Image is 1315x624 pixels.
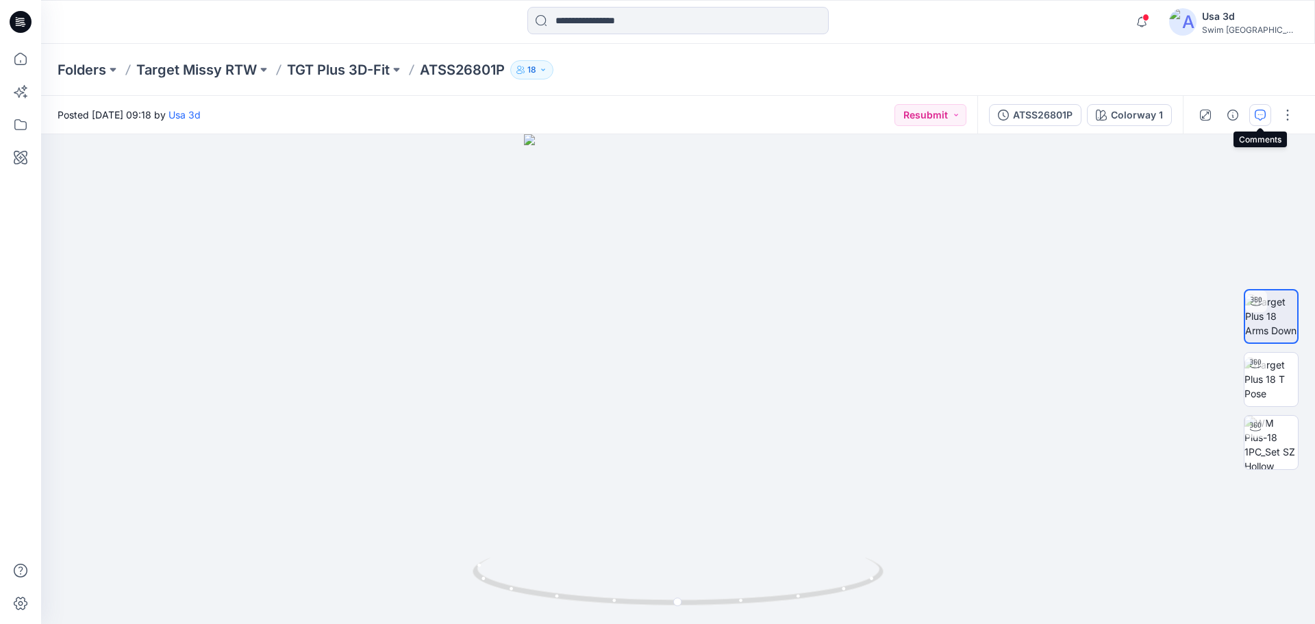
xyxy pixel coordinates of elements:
[1087,104,1172,126] button: Colorway 1
[287,60,390,79] a: TGT Plus 3D-Fit
[136,60,257,79] a: Target Missy RTW
[420,60,505,79] p: ATSS26801P
[58,60,106,79] a: Folders
[510,60,553,79] button: 18
[1222,104,1244,126] button: Details
[1245,295,1297,338] img: Target Plus 18 Arms Down
[1169,8,1197,36] img: avatar
[989,104,1081,126] button: ATSS26801P
[1244,416,1298,469] img: WM Plus-18 1PC_Set SZ Hollow
[1202,8,1298,25] div: Usa 3d
[527,62,536,77] p: 18
[168,109,201,121] a: Usa 3d
[58,108,201,122] span: Posted [DATE] 09:18 by
[1111,108,1163,123] div: Colorway 1
[1244,358,1298,401] img: Target Plus 18 T Pose
[1202,25,1298,35] div: Swim [GEOGRAPHIC_DATA]
[1013,108,1073,123] div: ATSS26801P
